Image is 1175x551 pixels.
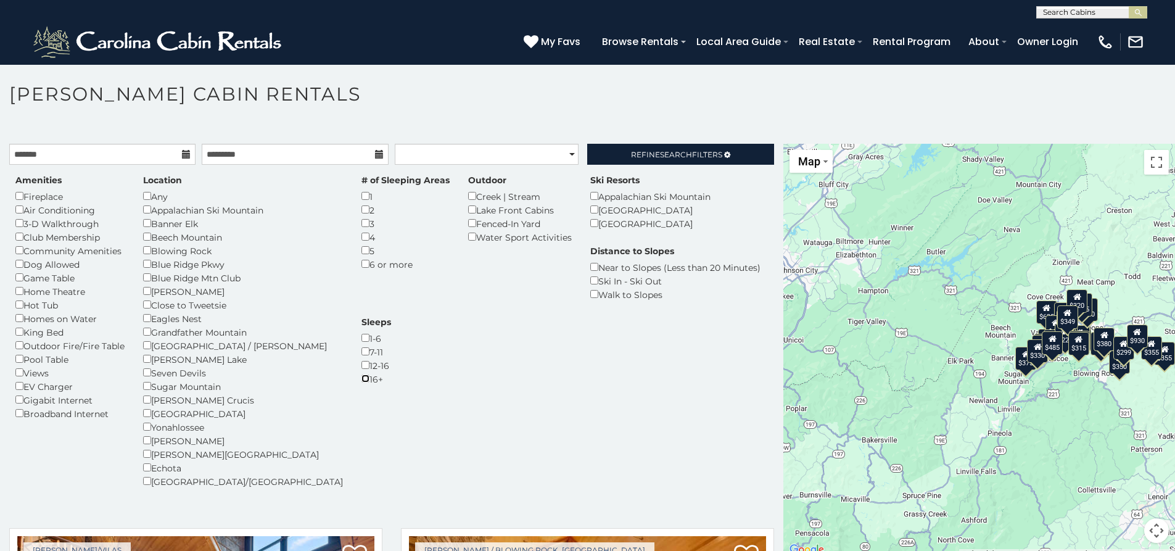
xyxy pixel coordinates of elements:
div: 3 [361,217,450,230]
div: $695 [1091,331,1112,355]
div: [GEOGRAPHIC_DATA]/[GEOGRAPHIC_DATA] [143,474,343,488]
div: Views [15,366,125,379]
div: $355 [1141,336,1162,359]
div: 1 [361,189,450,203]
div: 2 [361,203,450,217]
div: Any [143,189,343,203]
div: $225 [1055,324,1076,347]
span: Map [798,155,820,168]
div: [GEOGRAPHIC_DATA] [590,203,711,217]
div: $349 [1057,305,1078,329]
div: Ski In - Ski Out [590,274,761,288]
div: Homes on Water [15,312,125,325]
label: Sleeps [361,316,391,328]
button: Change map style [790,150,833,173]
div: Grandfather Mountain [143,325,343,339]
img: White-1-2.png [31,23,287,60]
div: Blowing Rock [143,244,343,257]
div: 3-D Walkthrough [15,217,125,230]
img: mail-regular-white.png [1127,33,1144,51]
div: Community Amenities [15,244,125,257]
span: Refine Filters [631,150,722,159]
label: Distance to Slopes [590,245,674,257]
a: RefineSearchFilters [587,144,773,165]
div: Yonahlossee [143,420,343,434]
span: My Favs [541,34,580,49]
div: Fenced-In Yard [468,217,572,230]
div: [GEOGRAPHIC_DATA] / [PERSON_NAME] [143,339,343,352]
div: $635 [1036,300,1057,324]
div: [GEOGRAPHIC_DATA] [143,407,343,420]
div: $250 [1078,298,1099,321]
div: [GEOGRAPHIC_DATA] [590,217,711,230]
div: Gigabit Internet [15,393,125,407]
a: My Favs [524,34,583,50]
label: Ski Resorts [590,174,640,186]
div: Game Table [15,271,125,284]
div: Air Conditioning [15,203,125,217]
div: 4 [361,230,450,244]
div: Banner Elk [143,217,343,230]
a: About [962,31,1005,52]
div: Water Sport Activities [468,230,572,244]
div: $930 [1127,324,1148,347]
div: $395 [1070,325,1090,348]
span: Search [660,150,692,159]
div: 6 or more [361,257,450,271]
div: $330 [1028,339,1049,363]
label: Outdoor [468,174,506,186]
div: [PERSON_NAME] Lake [143,352,343,366]
div: Outdoor Fire/Fire Table [15,339,125,352]
div: 7-11 [361,345,391,358]
div: $255 [1072,293,1093,317]
div: EV Charger [15,379,125,393]
div: Broadband Internet [15,407,125,420]
div: $320 [1067,289,1088,312]
div: $315 [1068,331,1089,355]
div: [PERSON_NAME] [143,434,343,447]
div: $395 [1044,329,1065,352]
div: Echota [143,461,343,474]
div: Pool Table [15,352,125,366]
div: 12-16 [361,358,391,372]
a: Browse Rentals [596,31,685,52]
div: $299 [1113,336,1134,360]
div: $410 [1045,315,1066,339]
label: Location [143,174,182,186]
div: $375 [1016,347,1037,370]
div: Hot Tub [15,298,125,312]
div: Fireplace [15,189,125,203]
div: [PERSON_NAME][GEOGRAPHIC_DATA] [143,447,343,461]
div: Home Theatre [15,284,125,298]
div: $480 [1069,331,1090,354]
div: Beech Mountain [143,230,343,244]
a: Local Area Guide [690,31,787,52]
div: 5 [361,244,450,257]
label: # of Sleeping Areas [361,174,450,186]
div: Walk to Slopes [590,288,761,301]
div: $380 [1094,327,1115,350]
div: Seven Devils [143,366,343,379]
div: Appalachian Ski Mountain [143,203,343,217]
div: King Bed [15,325,125,339]
div: Eagles Nest [143,312,343,325]
div: 16+ [361,372,391,386]
div: Close to Tweetsie [143,298,343,312]
div: Appalachian Ski Mountain [590,189,711,203]
div: Blue Ridge Pkwy [143,257,343,271]
a: Rental Program [867,31,957,52]
img: phone-regular-white.png [1097,33,1114,51]
div: Creek | Stream [468,189,572,203]
div: Sugar Mountain [143,379,343,393]
div: $485 [1042,331,1063,354]
div: Near to Slopes (Less than 20 Minutes) [590,260,761,274]
div: [PERSON_NAME] [143,284,343,298]
div: Dog Allowed [15,257,125,271]
div: $565 [1054,302,1075,326]
a: Real Estate [793,31,861,52]
div: Club Membership [15,230,125,244]
div: [PERSON_NAME] Crucis [143,393,343,407]
a: Owner Login [1011,31,1084,52]
div: $350 [1109,350,1130,373]
button: Map camera controls [1144,518,1169,543]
